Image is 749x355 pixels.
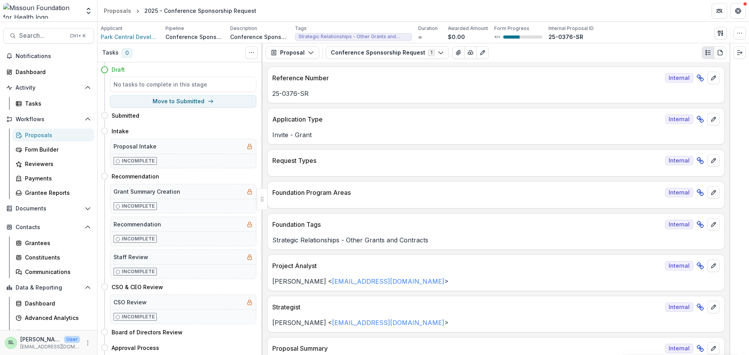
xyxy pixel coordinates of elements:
[104,7,131,15] div: Proposals
[3,28,94,44] button: Search...
[272,318,720,327] p: [PERSON_NAME] < >
[272,220,662,229] p: Foundation Tags
[272,344,662,353] p: Proposal Summary
[110,95,256,108] button: Move to Submitted
[83,3,94,19] button: Open entity switcher
[12,265,94,278] a: Communications
[68,32,87,40] div: Ctrl + K
[12,297,94,310] a: Dashboard
[25,299,88,307] div: Dashboard
[298,34,408,39] span: Strategic Relationships - Other Grants and Contracts
[12,326,94,339] a: Data Report
[16,85,82,91] span: Activity
[332,319,444,327] a: [EMAIL_ADDRESS][DOMAIN_NAME]
[101,25,122,32] p: Applicant
[714,46,726,59] button: PDF view
[25,160,88,168] div: Reviewers
[272,302,662,312] p: Strategist
[272,130,720,140] p: Invite - Grant
[25,145,88,154] div: Form Builder
[707,113,720,125] button: edit
[272,156,662,165] p: Request Types
[122,48,132,58] span: 0
[665,302,693,312] span: Internal
[3,202,94,215] button: Open Documents
[272,261,662,270] p: Project Analyst
[112,283,163,291] h4: CSO & CEO Review
[20,335,61,343] p: [PERSON_NAME]
[25,239,88,247] div: Grantees
[3,65,94,78] a: Dashboard
[548,33,583,41] p: 25-0376-SR
[12,143,94,156] a: Form Builder
[665,73,693,83] span: Internal
[112,65,125,74] h4: Draft
[16,116,82,123] span: Workflows
[12,311,94,324] a: Advanced Analytics
[25,99,88,108] div: Tasks
[266,46,319,59] button: Proposal
[12,129,94,141] a: Proposals
[114,142,156,150] h5: Proposal Intake
[64,336,80,343] p: User
[272,235,720,245] p: Strategic Relationships - Other Grants and Contracts
[3,81,94,94] button: Open Activity
[12,186,94,199] a: Grantee Reports
[707,342,720,355] button: edit
[25,253,88,261] div: Constituents
[16,68,88,76] div: Dashboard
[12,237,94,249] a: Grantees
[101,33,159,41] span: Park Central Development Corporation
[494,34,500,40] p: 42 %
[101,5,259,16] nav: breadcrumb
[272,89,720,98] p: 25-0376-SR
[3,281,94,294] button: Open Data & Reporting
[114,80,253,88] h5: No tasks to complete in this stage
[12,251,94,264] a: Constituents
[448,33,465,41] p: $0.00
[12,157,94,170] a: Reviewers
[114,187,180,196] h5: Grant Summary Creation
[332,277,444,285] a: [EMAIL_ADDRESS][DOMAIN_NAME]
[112,344,159,352] h4: Approval Process
[707,154,720,167] button: edit
[144,7,256,15] div: 2025 - Conference Sponsorship Request
[25,189,88,197] div: Grantee Reports
[101,5,134,16] a: Proposals
[230,25,257,32] p: Description
[112,328,183,336] h4: Board of Directors Review
[165,33,224,41] p: Conference Sponsorship
[272,73,662,83] p: Reference Number
[25,314,88,322] div: Advanced Analytics
[3,113,94,125] button: Open Workflows
[665,188,693,197] span: Internal
[665,344,693,353] span: Internal
[25,174,88,182] div: Payments
[25,131,88,139] div: Proposals
[665,220,693,229] span: Internal
[20,343,80,350] p: [EMAIL_ADDRESS][DOMAIN_NAME]
[272,115,662,124] p: Application Type
[272,277,720,286] p: [PERSON_NAME] < >
[3,221,94,233] button: Open Contacts
[272,188,662,197] p: Foundation Program Areas
[3,3,80,19] img: Missouri Foundation for Health logo
[733,46,746,59] button: Expand right
[448,25,488,32] p: Awarded Amount
[16,224,82,231] span: Contacts
[712,3,727,19] button: Partners
[112,172,159,180] h4: Recommendation
[16,53,91,60] span: Notifications
[102,49,119,56] h3: Tasks
[83,338,92,348] button: More
[25,328,88,336] div: Data Report
[452,46,465,59] button: View Attached Files
[702,46,714,59] button: Plaintext view
[494,25,529,32] p: Form Progress
[8,340,14,345] div: Sada Lindsey
[245,46,258,59] button: Toggle View Cancelled Tasks
[548,25,594,32] p: Internal Proposal ID
[707,186,720,199] button: edit
[12,172,94,185] a: Payments
[665,261,693,270] span: Internal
